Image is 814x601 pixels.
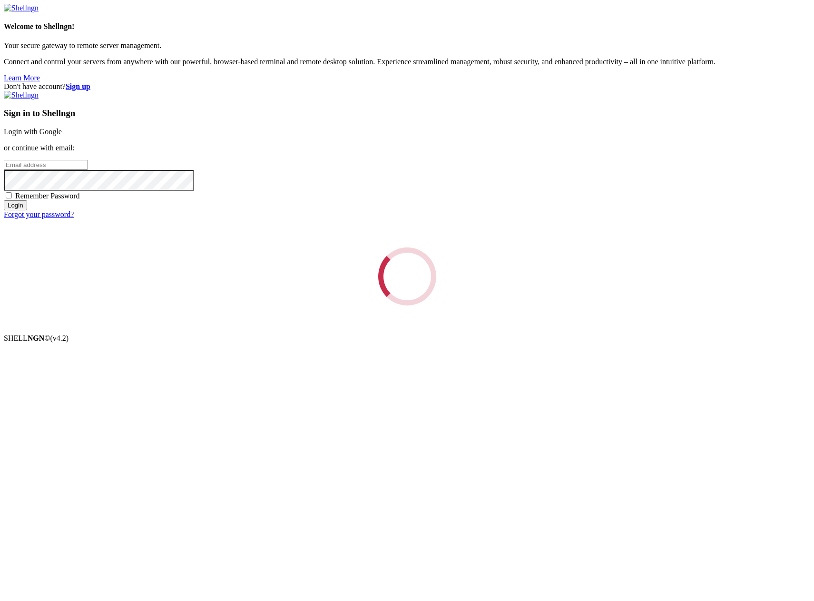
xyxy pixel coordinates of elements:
p: Your secure gateway to remote server management. [4,41,810,50]
p: Connect and control your servers from anywhere with our powerful, browser-based terminal and remo... [4,58,810,66]
input: Login [4,200,27,210]
span: 4.2.0 [50,334,69,342]
div: Don't have account? [4,82,810,91]
h3: Sign in to Shellngn [4,108,810,118]
h4: Welcome to Shellngn! [4,22,810,31]
p: or continue with email: [4,144,810,152]
img: Shellngn [4,91,39,99]
a: Learn More [4,74,40,82]
a: Sign up [66,82,90,90]
a: Forgot your password? [4,210,74,218]
b: NGN [28,334,45,342]
div: Loading... [366,236,448,317]
span: SHELL © [4,334,69,342]
input: Email address [4,160,88,170]
img: Shellngn [4,4,39,12]
span: Remember Password [15,192,80,200]
input: Remember Password [6,192,12,198]
a: Login with Google [4,128,62,136]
